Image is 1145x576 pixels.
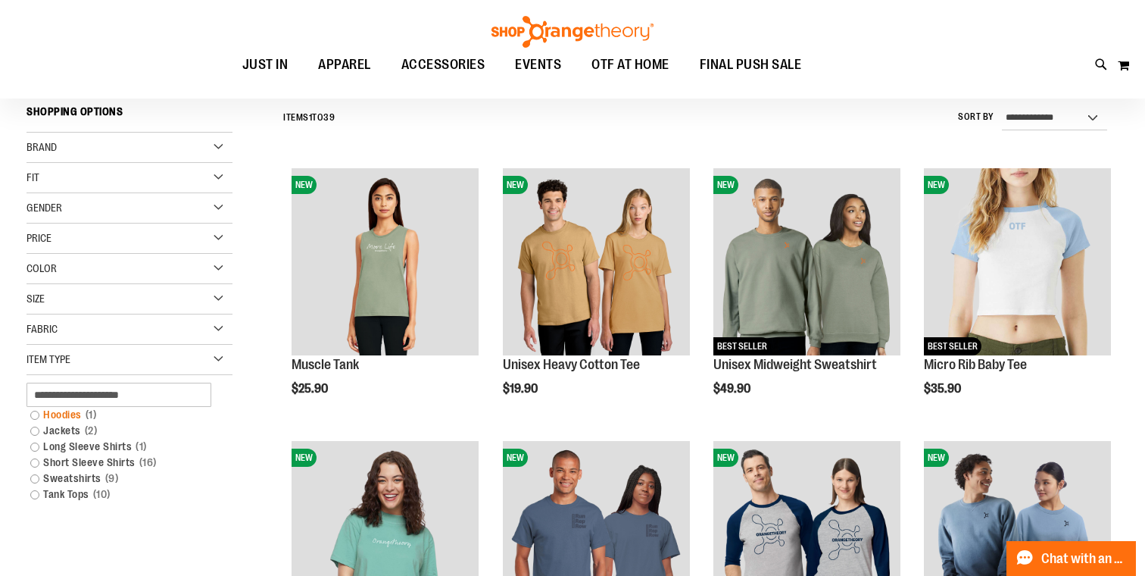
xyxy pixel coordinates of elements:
span: 39 [323,112,335,123]
label: Sort By [958,111,994,124]
span: 1 [309,112,313,123]
span: Chat with an Expert [1041,552,1127,566]
span: $49.90 [713,382,753,396]
img: Muscle Tank [292,168,479,355]
span: 1 [132,439,151,455]
a: APPAREL [303,48,386,83]
span: JUST IN [242,48,289,82]
a: Micro Rib Baby TeeNEWBEST SELLER [924,168,1111,358]
a: Long Sleeve Shirts1 [23,439,220,455]
h2: Items to [283,106,335,130]
span: NEW [292,449,317,467]
span: Color [27,262,57,274]
span: OTF AT HOME [591,48,669,82]
div: product [284,161,486,434]
span: 10 [89,487,114,502]
span: $35.90 [924,382,963,396]
a: Unisex Heavy Cotton TeeNEW [503,168,690,358]
span: ACCESSORIES [401,48,485,82]
span: NEW [503,176,528,194]
a: Tank Tops10 [23,487,220,502]
span: NEW [503,449,528,467]
span: NEW [713,176,738,194]
span: 1 [82,407,101,423]
a: ACCESSORIES [386,48,501,83]
strong: Shopping Options [27,99,232,133]
span: Size [27,293,45,305]
a: OTF AT HOME [576,48,685,83]
div: product [706,161,908,434]
span: NEW [924,449,949,467]
a: FINAL PUSH SALE [685,48,817,83]
a: JUST IN [227,48,304,82]
a: Muscle Tank [292,357,359,372]
a: Hoodies1 [23,407,220,423]
a: Unisex Midweight Sweatshirt [713,357,877,372]
span: NEW [924,176,949,194]
span: NEW [292,176,317,194]
span: EVENTS [515,48,561,82]
span: 9 [101,471,123,487]
span: 2 [81,423,101,439]
img: Unisex Midweight Sweatshirt [713,168,900,355]
a: Micro Rib Baby Tee [924,357,1027,372]
a: Sweatshirts9 [23,471,220,487]
span: FINAL PUSH SALE [700,48,802,82]
a: Unisex Heavy Cotton Tee [503,357,640,372]
span: 16 [136,455,161,471]
span: Brand [27,141,57,153]
button: Chat with an Expert [1006,541,1137,576]
div: product [916,161,1118,434]
span: Fabric [27,323,58,335]
span: APPAREL [318,48,371,82]
img: Micro Rib Baby Tee [924,168,1111,355]
a: Jackets2 [23,423,220,439]
span: Fit [27,171,39,183]
a: EVENTS [500,48,576,83]
span: Item Type [27,353,70,365]
span: Price [27,232,51,244]
img: Shop Orangetheory [489,16,656,48]
span: BEST SELLER [924,337,981,355]
span: Gender [27,202,62,214]
span: $25.90 [292,382,330,396]
a: Unisex Midweight SweatshirtNEWBEST SELLER [713,168,900,358]
img: Unisex Heavy Cotton Tee [503,168,690,355]
span: $19.90 [503,382,540,396]
div: product [495,161,697,434]
span: NEW [713,449,738,467]
span: BEST SELLER [713,337,771,355]
a: Muscle TankNEW [292,168,479,358]
a: Short Sleeve Shirts16 [23,455,220,471]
